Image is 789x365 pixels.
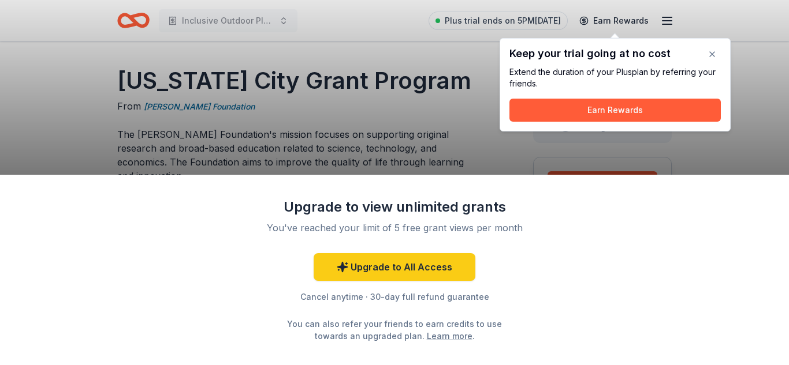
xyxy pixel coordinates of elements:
[314,253,475,281] a: Upgrade to All Access
[277,318,512,342] div: You can also refer your friends to earn credits to use towards an upgraded plan. .
[244,198,545,216] div: Upgrade to view unlimited grants
[509,99,721,122] button: Earn Rewards
[427,330,472,342] a: Learn more
[244,290,545,304] div: Cancel anytime · 30-day full refund guarantee
[509,66,721,89] div: Extend the duration of your Plus plan by referring your friends.
[258,221,531,235] div: You've reached your limit of 5 free grant views per month
[509,48,721,59] div: Keep your trial going at no cost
